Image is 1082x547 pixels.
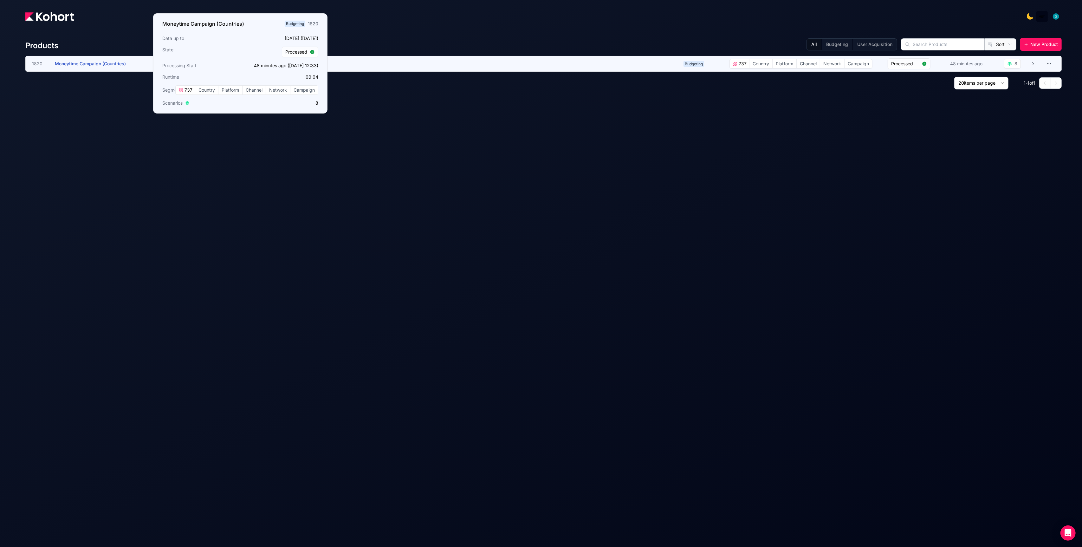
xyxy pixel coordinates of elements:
[1030,41,1058,48] span: New Product
[162,87,183,93] span: Segments
[242,35,318,42] p: [DATE] ([DATE])
[891,61,919,67] span: Processed
[162,100,183,106] span: Scenarios
[1029,80,1033,86] span: of
[308,21,318,27] div: 1820
[1014,61,1017,67] div: 8
[958,80,964,86] span: 20
[1026,80,1027,86] span: -
[162,74,238,80] h3: Runtime
[737,61,747,67] span: 737
[290,86,318,94] span: Campaign
[684,61,704,67] span: Budgeting
[807,39,821,50] button: All
[821,39,852,50] button: Budgeting
[773,59,796,68] span: Platform
[266,86,290,94] span: Network
[949,59,984,68] div: 48 minutes ago
[162,35,238,42] h3: Data up to
[797,59,820,68] span: Channel
[1024,80,1026,86] span: 1
[901,39,984,50] input: Search Products
[218,86,242,94] span: Platform
[1039,13,1045,20] img: logo_MoneyTimeLogo_1_20250619094856634230.png
[306,74,318,80] app-duration-counter: 00:04
[195,86,218,94] span: Country
[25,41,58,51] h4: Products
[1027,80,1029,86] span: 1
[183,87,192,93] span: 737
[852,39,897,50] button: User Acquisition
[1033,80,1035,86] span: 1
[162,20,244,28] h3: Moneytime Campaign (Countries)
[996,41,1005,48] span: Sort
[1020,38,1062,51] button: New Product
[55,61,126,66] span: Moneytime Campaign (Countries)
[242,62,318,69] p: 48 minutes ago ([DATE] 12:33)
[749,59,772,68] span: Country
[32,61,47,67] span: 1820
[242,100,318,106] p: 8
[25,12,74,21] img: Kohort logo
[954,77,1008,89] button: 20items per page
[243,86,266,94] span: Channel
[964,80,995,86] span: items per page
[162,47,238,57] h3: State
[285,21,305,27] span: Budgeting
[845,59,872,68] span: Campaign
[32,56,1035,71] a: 1820Moneytime Campaign (Countries)Budgeting737CountryPlatformChannelNetworkCampaignProcessed48 mi...
[1060,525,1076,541] div: Open Intercom Messenger
[285,49,307,55] span: Processed
[820,59,844,68] span: Network
[162,62,238,69] h3: Processing Start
